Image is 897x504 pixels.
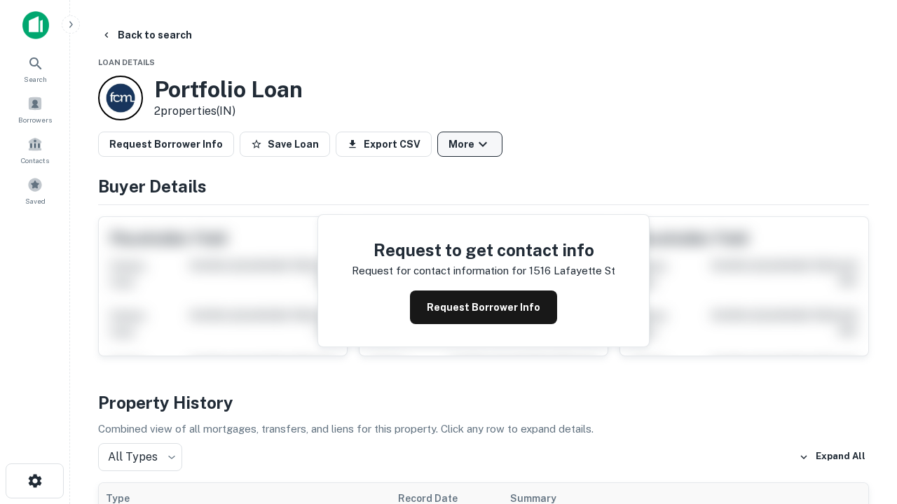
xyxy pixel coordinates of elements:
button: Back to search [95,22,198,48]
a: Search [4,50,66,87]
button: Request Borrower Info [98,132,234,157]
button: More [437,132,502,157]
span: Loan Details [98,58,155,66]
button: Export CSV [336,132,432,157]
span: Contacts [21,155,49,166]
h3: Portfolio Loan [154,76,303,103]
iframe: Chat Widget [827,347,897,414]
h4: Buyer Details [98,174,869,199]
a: Borrowers [4,90,66,128]
h4: Property History [98,390,869,415]
h4: Request to get contact info [352,237,615,262]
div: All Types [98,443,182,471]
button: Expand All [795,447,869,468]
span: Saved [25,195,46,206]
a: Saved [4,171,66,209]
span: Search [24,73,47,85]
p: 2 properties (IN) [154,103,303,120]
button: Save Loan [240,132,330,157]
img: capitalize-icon.png [22,11,49,39]
p: Combined view of all mortgages, transfers, and liens for this property. Click any row to expand d... [98,421,869,437]
button: Request Borrower Info [410,290,557,324]
p: Request for contact information for [352,262,526,279]
p: 1516 lafayette st [529,262,615,279]
a: Contacts [4,131,66,169]
span: Borrowers [18,114,52,125]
